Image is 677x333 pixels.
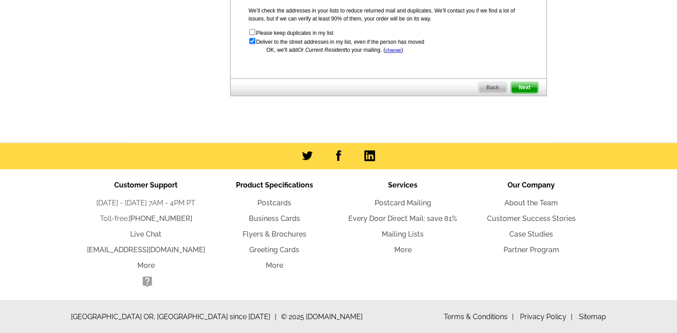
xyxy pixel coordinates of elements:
[137,261,155,270] a: More
[499,125,677,333] iframe: LiveChat chat widget
[487,214,576,223] a: Customer Success Stories
[479,82,507,93] span: Back
[266,261,283,270] a: More
[130,230,161,238] a: Live Chat
[248,7,528,23] p: We’ll check the addresses in your lists to reduce returned mail and duplicates. We’ll contact you...
[297,47,345,53] span: Or Current Resident
[444,312,514,321] a: Terms & Conditions
[236,181,313,189] span: Product Specifications
[249,246,299,254] a: Greeting Cards
[114,181,178,189] span: Customer Support
[382,230,424,238] a: Mailing Lists
[257,199,291,207] a: Postcards
[249,214,300,223] a: Business Cards
[348,214,457,223] a: Every Door Direct Mail: save 81%
[478,82,507,93] a: Back
[375,199,431,207] a: Postcard Mailing
[248,28,528,46] form: Please keep duplicates in my list Deliver to the street addresses in my list, even if the person ...
[281,311,363,322] span: © 2025 [DOMAIN_NAME]
[87,246,205,254] a: [EMAIL_ADDRESS][DOMAIN_NAME]
[82,213,210,224] li: Toll-free:
[248,46,528,54] div: OK, we'll add to your mailing. ( )
[243,230,306,238] a: Flyers & Brochures
[394,246,412,254] a: More
[385,47,401,53] a: change
[511,82,538,93] span: Next
[71,311,277,322] span: [GEOGRAPHIC_DATA] OR, [GEOGRAPHIC_DATA] since [DATE]
[129,214,192,223] a: [PHONE_NUMBER]
[388,181,417,189] span: Services
[82,198,210,208] li: [DATE] - [DATE] 7AM - 4PM PT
